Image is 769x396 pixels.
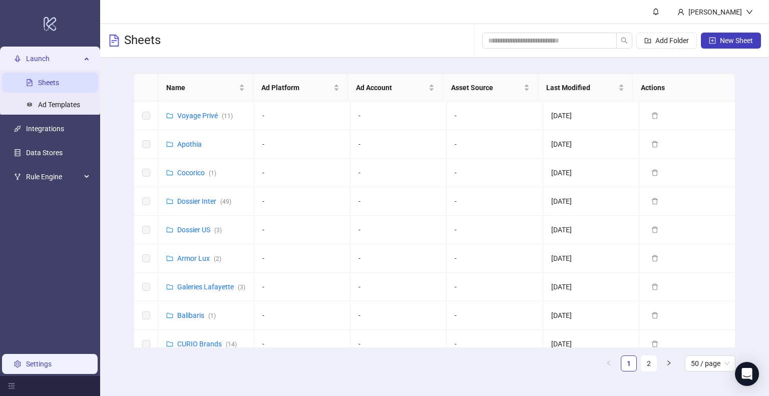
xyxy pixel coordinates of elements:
[253,74,348,102] th: Ad Platform
[26,149,63,157] a: Data Stores
[543,301,639,330] td: [DATE]
[641,356,656,371] a: 2
[166,141,173,148] span: folder
[447,216,543,244] td: -
[601,355,617,371] button: left
[350,130,447,159] td: -
[543,244,639,273] td: [DATE]
[348,74,443,102] th: Ad Account
[746,9,753,16] span: down
[644,37,651,44] span: folder-add
[691,356,729,371] span: 50 / page
[651,340,658,347] span: delete
[621,355,637,371] li: 1
[38,101,80,109] a: Ad Templates
[641,355,657,371] li: 2
[543,330,639,358] td: [DATE]
[177,340,237,348] a: CURIO Brands(14)
[166,82,237,93] span: Name
[720,37,753,45] span: New Sheet
[701,33,761,49] button: New Sheet
[254,301,350,330] td: -
[166,283,173,290] span: folder
[685,355,735,371] div: Page Size
[214,227,222,234] span: ( 3 )
[447,130,543,159] td: -
[177,169,216,177] a: Cocorico(1)
[220,198,231,205] span: ( 49 )
[166,312,173,319] span: folder
[651,312,658,319] span: delete
[166,226,173,233] span: folder
[621,37,628,44] span: search
[538,74,633,102] th: Last Modified
[254,130,350,159] td: -
[158,74,253,102] th: Name
[709,37,716,44] span: plus-square
[254,330,350,358] td: -
[651,141,658,148] span: delete
[606,360,612,366] span: left
[26,167,81,187] span: Rule Engine
[177,226,222,234] a: Dossier US(3)
[447,102,543,130] td: -
[543,130,639,159] td: [DATE]
[254,102,350,130] td: -
[666,360,672,366] span: right
[350,216,447,244] td: -
[124,33,161,49] h3: Sheets
[655,37,689,45] span: Add Folder
[651,198,658,205] span: delete
[652,8,659,15] span: bell
[222,113,233,120] span: ( 11 )
[350,301,447,330] td: -
[543,187,639,216] td: [DATE]
[226,341,237,348] span: ( 14 )
[177,254,221,262] a: Armor Lux(2)
[543,102,639,130] td: [DATE]
[350,187,447,216] td: -
[350,273,447,301] td: -
[254,216,350,244] td: -
[677,9,684,16] span: user
[651,255,658,262] span: delete
[601,355,617,371] li: Previous Page
[38,79,59,87] a: Sheets
[447,244,543,273] td: -
[26,49,81,69] span: Launch
[108,35,120,47] span: file-text
[350,159,447,187] td: -
[14,55,21,62] span: rocket
[447,187,543,216] td: -
[451,82,522,93] span: Asset Source
[636,33,697,49] button: Add Folder
[254,244,350,273] td: -
[177,283,245,291] a: Galeries Lafayette(3)
[166,112,173,119] span: folder
[254,159,350,187] td: -
[447,330,543,358] td: -
[177,197,231,205] a: Dossier Inter(49)
[14,173,21,180] span: fork
[238,284,245,291] span: ( 3 )
[543,159,639,187] td: [DATE]
[26,125,64,133] a: Integrations
[177,311,216,319] a: Balibaris(1)
[621,356,636,371] a: 1
[447,273,543,301] td: -
[661,355,677,371] li: Next Page
[8,382,15,389] span: menu-fold
[166,340,173,347] span: folder
[447,301,543,330] td: -
[350,244,447,273] td: -
[214,255,221,262] span: ( 2 )
[166,255,173,262] span: folder
[350,102,447,130] td: -
[166,198,173,205] span: folder
[254,273,350,301] td: -
[684,7,746,18] div: [PERSON_NAME]
[633,74,728,102] th: Actions
[254,187,350,216] td: -
[261,82,332,93] span: Ad Platform
[447,159,543,187] td: -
